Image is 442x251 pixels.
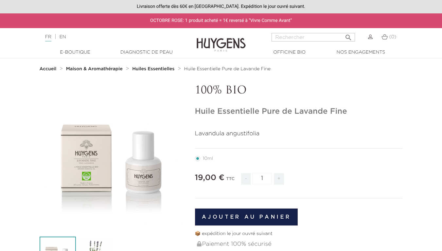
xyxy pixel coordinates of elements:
[195,156,221,161] label: 10ml
[272,33,355,42] input: Rechercher
[197,241,202,246] img: Paiement 100% sécurisé
[257,49,322,56] a: Officine Bio
[184,67,271,71] span: Huile Essentielle Pure de Lavande Fine
[42,33,179,41] div: |
[226,172,235,190] div: TTC
[345,32,352,40] i: 
[66,66,124,72] a: Maison & Aromathérapie
[43,49,108,56] a: E-Boutique
[343,31,354,40] button: 
[195,85,403,97] p: 100% BIO
[241,173,250,185] span: -
[195,230,403,237] p: 📦 expédition le jour ouvré suivant
[389,35,396,39] span: (0)
[184,66,271,72] a: Huile Essentielle Pure de Lavande Fine
[66,67,123,71] strong: Maison & Aromathérapie
[114,49,179,56] a: Diagnostic de peau
[195,107,403,116] h1: Huile Essentielle Pure de Lavande Fine
[195,209,298,226] button: Ajouter au panier
[40,67,57,71] strong: Accueil
[40,66,58,72] a: Accueil
[195,129,403,138] p: Lavandula angustifolia
[132,67,174,71] strong: Huiles Essentielles
[45,35,51,42] a: FR
[274,173,284,185] span: +
[132,66,176,72] a: Huiles Essentielles
[197,27,246,53] img: Huygens
[195,174,224,182] span: 19,00 €
[59,35,66,39] a: EN
[328,49,394,56] a: Nos engagements
[252,173,272,184] input: Quantité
